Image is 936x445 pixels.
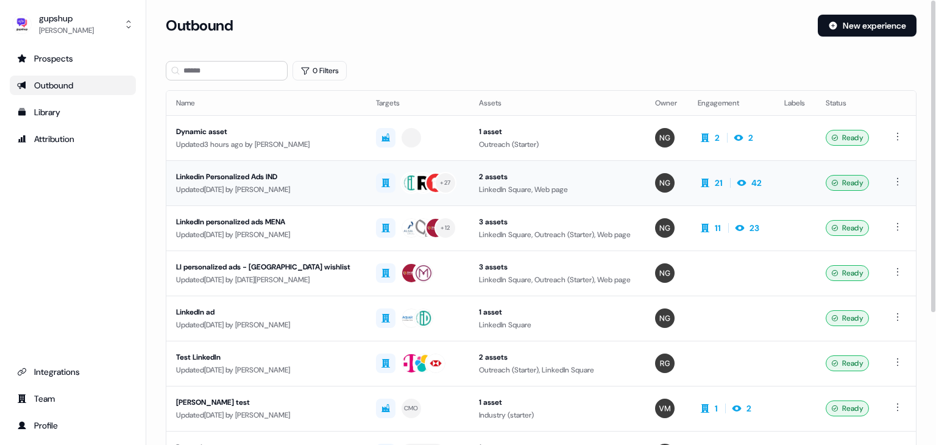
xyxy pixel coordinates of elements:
[655,308,675,328] img: Nikunj
[479,138,636,151] div: Outreach (Starter)
[715,222,721,234] div: 11
[479,216,636,228] div: 3 assets
[842,177,864,189] span: Ready
[816,91,881,115] th: Status
[842,312,864,324] span: Ready
[750,222,759,234] div: 23
[10,416,136,435] a: Go to profile
[176,229,356,241] div: Updated [DATE] by [PERSON_NAME]
[842,132,864,144] span: Ready
[176,138,356,151] div: Updated 3 hours ago by [PERSON_NAME]
[469,91,646,115] th: Assets
[176,306,356,318] div: LinkedIn ad
[818,15,916,37] button: New experience
[479,319,636,331] div: LinkedIn Square
[176,126,356,138] div: Dynamic asset
[176,216,356,228] div: LinkedIn personalized ads MENA
[17,393,129,405] div: Team
[176,183,356,196] div: Updated [DATE] by [PERSON_NAME]
[176,274,356,286] div: Updated [DATE] by [DATE][PERSON_NAME]
[404,403,419,414] div: CMO
[479,274,636,286] div: LinkedIn Square, Outreach (Starter), Web page
[655,263,675,283] img: Nikunj
[176,261,356,273] div: LI personalized ads - [GEOGRAPHIC_DATA] wishlist
[746,402,751,415] div: 2
[17,79,129,91] div: Outbound
[479,229,636,241] div: LinkedIn Square, Outreach (Starter), Web page
[17,366,129,378] div: Integrations
[366,91,469,115] th: Targets
[176,319,356,331] div: Updated [DATE] by [PERSON_NAME]
[842,357,864,369] span: Ready
[715,402,718,415] div: 1
[842,267,864,279] span: Ready
[751,177,762,189] div: 42
[10,49,136,68] a: Go to prospects
[775,91,816,115] th: Labels
[17,133,129,145] div: Attribution
[10,129,136,149] a: Go to attribution
[17,52,129,65] div: Prospects
[479,183,636,196] div: LinkedIn Square, Web page
[176,171,356,183] div: Linkedin Personalized Ads IND
[479,351,636,363] div: 2 assets
[166,16,233,35] h3: Outbound
[715,132,720,144] div: 2
[479,261,636,273] div: 3 assets
[39,12,94,24] div: gupshup
[842,222,864,234] span: Ready
[479,126,636,138] div: 1 asset
[479,396,636,408] div: 1 asset
[479,171,636,183] div: 2 assets
[10,362,136,382] a: Go to integrations
[842,402,864,415] span: Ready
[292,61,347,80] button: 0 Filters
[176,396,356,408] div: [PERSON_NAME] test
[479,306,636,318] div: 1 asset
[10,389,136,408] a: Go to team
[176,409,356,421] div: Updated [DATE] by [PERSON_NAME]
[645,91,688,115] th: Owner
[655,173,675,193] img: Nikunj
[17,419,129,432] div: Profile
[748,132,753,144] div: 2
[10,76,136,95] a: Go to outbound experience
[176,364,356,376] div: Updated [DATE] by [PERSON_NAME]
[715,177,723,189] div: 21
[10,102,136,122] a: Go to templates
[479,364,636,376] div: Outreach (Starter), LinkedIn Square
[655,399,675,418] img: Vishwas
[10,10,136,39] button: gupshup[PERSON_NAME]
[655,218,675,238] img: Nikunj
[17,106,129,118] div: Library
[39,24,94,37] div: [PERSON_NAME]
[479,409,636,421] div: Industry (starter)
[176,351,356,363] div: Test LinkedIn
[440,177,450,188] div: + 27
[688,91,774,115] th: Engagement
[655,128,675,148] img: Nikunj
[655,354,675,373] img: Rahul
[166,91,366,115] th: Name
[441,222,450,233] div: + 12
